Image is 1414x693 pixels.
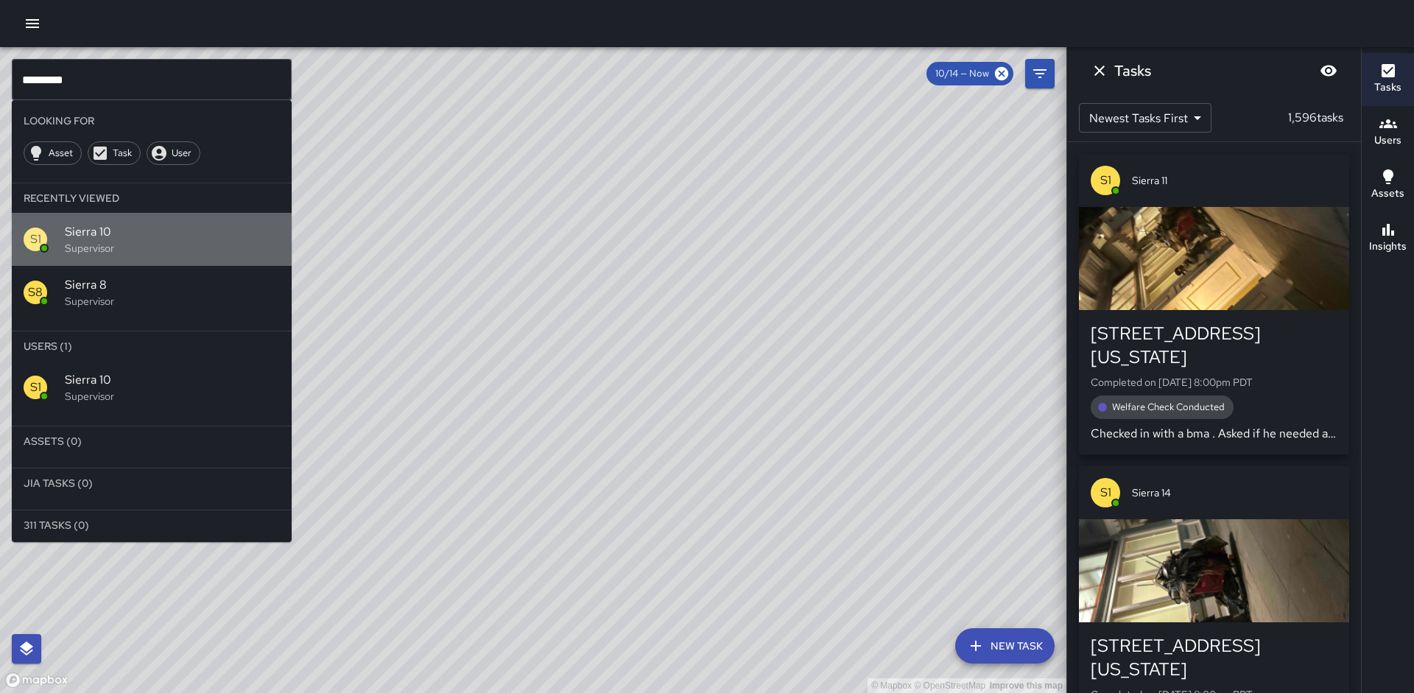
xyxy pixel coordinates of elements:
h6: Tasks [1114,59,1151,82]
div: Asset [24,141,82,165]
li: 311 Tasks (0) [12,510,292,540]
div: S1Sierra 10Supervisor [12,361,292,414]
div: S8Sierra 8Supervisor [12,266,292,319]
li: Looking For [12,106,292,136]
p: Checked in with a bma . Asked if he needed assistance and he declined code 4 [1091,425,1337,443]
span: Sierra 8 [65,276,280,294]
p: Completed on [DATE] 8:00pm PDT [1091,375,1337,390]
button: Dismiss [1085,56,1114,85]
span: Sierra 10 [65,223,280,241]
div: [STREET_ADDRESS][US_STATE] [1091,634,1337,681]
p: Supervisor [65,241,280,256]
button: Filters [1025,59,1055,88]
li: Recently Viewed [12,183,292,213]
p: Supervisor [65,294,280,309]
div: Newest Tasks First [1079,103,1211,133]
li: Assets (0) [12,426,292,456]
p: S1 [1100,172,1111,189]
div: Task [88,141,141,165]
span: 10/14 — Now [926,66,998,81]
div: User [147,141,200,165]
span: Task [105,146,140,161]
h6: Tasks [1374,80,1401,96]
h6: Assets [1371,186,1404,202]
div: S1Sierra 10Supervisor [12,213,292,266]
div: [STREET_ADDRESS][US_STATE] [1091,322,1337,369]
p: Supervisor [65,389,280,404]
button: New Task [955,628,1055,664]
li: Users (1) [12,331,292,361]
p: S1 [30,231,41,248]
button: Tasks [1362,53,1414,106]
button: Insights [1362,212,1414,265]
span: User [163,146,200,161]
h6: Insights [1369,239,1407,255]
div: 10/14 — Now [926,62,1013,85]
span: Sierra 11 [1132,173,1337,188]
p: S8 [28,284,43,301]
button: Assets [1362,159,1414,212]
span: Welfare Check Conducted [1103,400,1234,415]
p: S1 [30,379,41,396]
li: Jia Tasks (0) [12,468,292,498]
p: 1,596 tasks [1282,109,1349,127]
p: S1 [1100,484,1111,502]
button: S1Sierra 11[STREET_ADDRESS][US_STATE]Completed on [DATE] 8:00pm PDTWelfare Check ConductedChecked... [1079,154,1349,454]
span: Sierra 10 [65,371,280,389]
h6: Users [1374,133,1401,149]
span: Sierra 14 [1132,485,1337,500]
button: Blur [1314,56,1343,85]
button: Users [1362,106,1414,159]
span: Asset [41,146,81,161]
